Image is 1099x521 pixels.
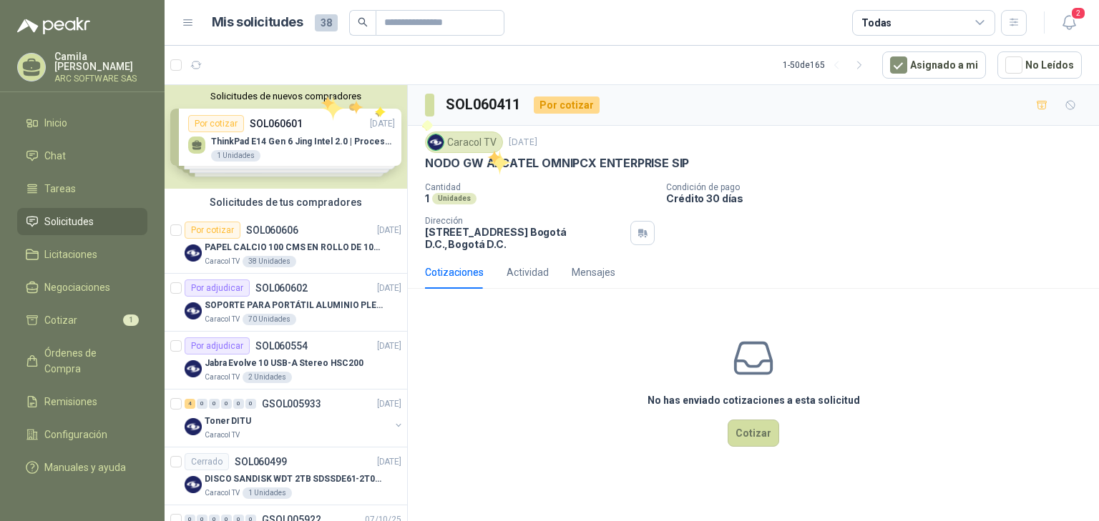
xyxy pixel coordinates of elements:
div: Todas [861,15,892,31]
span: 2 [1070,6,1086,20]
a: Por adjudicarSOL060602[DATE] Company LogoSOPORTE PARA PORTÁTIL ALUMINIO PLEGABLE VTACaracol TV70 ... [165,274,407,332]
button: 2 [1056,10,1082,36]
div: 0 [197,399,207,409]
h3: SOL060411 [446,94,522,116]
a: 4 0 0 0 0 0 GSOL005933[DATE] Company LogoToner DITUCaracol TV [185,395,404,441]
span: Licitaciones [44,247,97,262]
div: Mensajes [572,264,615,280]
span: 1 [123,314,139,326]
p: [DATE] [509,136,537,149]
div: 70 Unidades [243,314,296,325]
p: [DATE] [377,455,401,469]
p: [DATE] [377,224,401,237]
img: Company Logo [185,360,202,377]
p: SOL060606 [246,225,298,235]
span: Solicitudes [44,214,94,229]
a: Solicitudes [17,208,147,235]
a: Configuración [17,421,147,448]
a: Tareas [17,175,147,202]
div: Caracol TV [425,132,503,153]
p: 1 [425,192,429,204]
p: Cantidad [425,182,655,192]
div: Solicitudes de tus compradores [165,189,407,216]
span: Tareas [44,181,76,197]
button: Cotizar [728,420,779,447]
div: 0 [221,399,232,409]
a: Licitaciones [17,241,147,268]
div: Por cotizar [534,96,600,114]
p: [STREET_ADDRESS] Bogotá D.C. , Bogotá D.C. [425,226,625,250]
p: [DATE] [377,339,401,353]
p: ARC SOFTWARE SAS [54,74,147,83]
div: 4 [185,399,195,409]
div: 1 - 50 de 165 [783,54,871,76]
a: CerradoSOL060499[DATE] Company LogoDISCO SANDISK WDT 2TB SDSSDE61-2T00-G25Caracol TV1 Unidades [165,447,407,505]
p: Caracol TV [205,430,240,441]
p: SOL060554 [255,341,308,351]
p: Condición de pago [666,182,1093,192]
a: Remisiones [17,388,147,415]
p: Dirección [425,216,625,226]
h3: No has enviado cotizaciones a esta solicitud [648,392,860,408]
div: Unidades [432,193,477,204]
div: 1 Unidades [243,487,292,499]
p: Jabra Evolve 10 USB-A Stereo HSC200 [205,357,363,370]
p: [DATE] [377,397,401,411]
div: Por adjudicar [185,337,250,354]
p: DISCO SANDISK WDT 2TB SDSSDE61-2T00-G25 [205,472,383,486]
span: Remisiones [44,394,97,410]
div: 2 Unidades [243,372,292,383]
p: [DATE] [377,282,401,295]
p: Caracol TV [205,256,240,267]
div: Por adjudicar [185,279,250,297]
a: Por adjudicarSOL060554[DATE] Company LogoJabra Evolve 10 USB-A Stereo HSC200Caracol TV2 Unidades [165,332,407,389]
span: search [358,17,368,27]
p: GSOL005933 [262,399,321,409]
a: Negociaciones [17,274,147,301]
p: Toner DITU [205,415,251,428]
span: Configuración [44,427,107,442]
span: Chat [44,148,66,164]
button: Solicitudes de nuevos compradores [170,91,401,101]
div: 0 [209,399,220,409]
img: Company Logo [185,418,202,435]
a: Por cotizarSOL060606[DATE] Company LogoPAPEL CALCIO 100 CMS EN ROLLO DE 100 GRCaracol TV38 Unidades [165,216,407,274]
p: NODO GW ALCATEL OMNIPCX ENTERPRISE SIP [425,156,689,171]
a: Chat [17,142,147,169]
div: Cotizaciones [425,264,484,280]
div: 38 Unidades [243,256,296,267]
p: Crédito 30 días [666,192,1093,204]
span: Cotizar [44,312,77,328]
button: No Leídos [997,51,1082,79]
a: Manuales y ayuda [17,454,147,481]
div: Por cotizar [185,222,240,239]
a: Órdenes de Compra [17,339,147,382]
div: Cerrado [185,453,229,470]
p: SOPORTE PARA PORTÁTIL ALUMINIO PLEGABLE VTA [205,299,383,312]
img: Company Logo [185,244,202,262]
a: Inicio [17,109,147,137]
p: PAPEL CALCIO 100 CMS EN ROLLO DE 100 GR [205,241,383,254]
button: Asignado a mi [882,51,986,79]
div: 0 [233,399,244,409]
div: Actividad [507,264,549,280]
p: Camila [PERSON_NAME] [54,51,147,71]
p: Caracol TV [205,487,240,499]
h1: Mis solicitudes [212,12,303,33]
img: Company Logo [428,134,444,150]
p: Caracol TV [205,372,240,383]
p: SOL060499 [235,457,287,467]
img: Company Logo [185,476,202,493]
img: Company Logo [185,302,202,319]
img: Logo peakr [17,17,90,34]
div: Solicitudes de nuevos compradoresPor cotizarSOL060601[DATE] ThinkPad E14 Gen 6 Jing Intel 2.0 | P... [165,85,407,189]
p: SOL060602 [255,283,308,293]
span: Negociaciones [44,279,110,295]
span: Manuales y ayuda [44,460,126,475]
span: Inicio [44,115,67,131]
span: 38 [315,14,338,31]
span: Órdenes de Compra [44,345,134,377]
p: Caracol TV [205,314,240,325]
a: Cotizar1 [17,307,147,334]
div: 0 [245,399,256,409]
